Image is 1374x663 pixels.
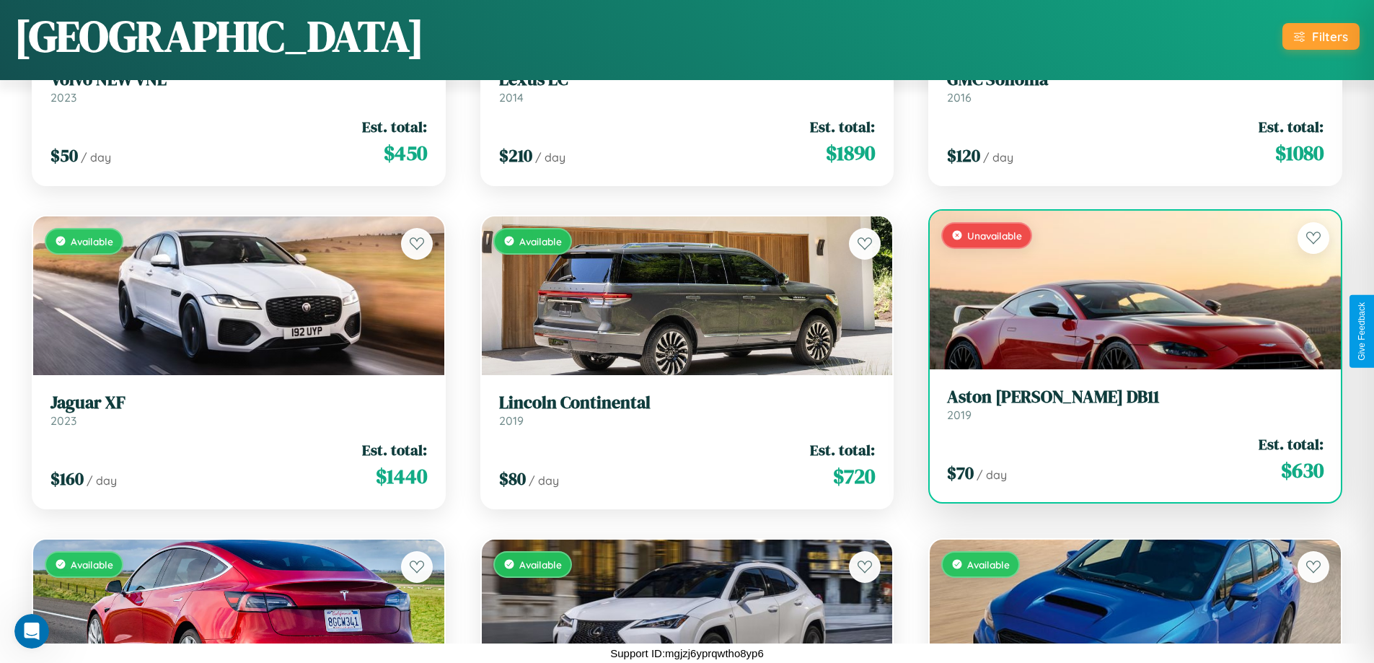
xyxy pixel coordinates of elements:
span: Est. total: [1259,116,1324,137]
h3: Aston [PERSON_NAME] DB11 [947,387,1324,408]
span: 2016 [947,90,972,105]
div: Filters [1312,29,1348,44]
span: 2023 [50,413,76,428]
span: $ 80 [499,467,526,491]
span: Est. total: [362,116,427,137]
span: Available [71,558,113,571]
div: Give Feedback [1357,302,1367,361]
span: Available [967,558,1010,571]
span: $ 720 [833,462,875,491]
span: Available [71,235,113,247]
span: 2019 [947,408,972,422]
span: / day [529,473,559,488]
a: Volvo NEW VNL2023 [50,69,427,105]
span: 2019 [499,413,524,428]
a: GMC Sonoma2016 [947,69,1324,105]
span: Est. total: [810,439,875,460]
span: Est. total: [362,439,427,460]
h3: Volvo NEW VNL [50,69,427,90]
h3: Lexus LC [499,69,876,90]
h3: Lincoln Continental [499,392,876,413]
span: 2014 [499,90,524,105]
h3: GMC Sonoma [947,69,1324,90]
span: / day [983,150,1013,164]
button: Filters [1282,23,1360,50]
iframe: Intercom live chat [14,614,49,649]
span: Available [519,558,562,571]
span: $ 1890 [826,139,875,167]
span: / day [81,150,111,164]
a: Lexus LC2014 [499,69,876,105]
span: $ 630 [1281,456,1324,485]
span: Est. total: [1259,434,1324,455]
span: / day [977,467,1007,482]
span: / day [535,150,565,164]
span: 2023 [50,90,76,105]
span: Unavailable [967,229,1022,242]
span: $ 450 [384,139,427,167]
span: $ 210 [499,144,532,167]
span: $ 120 [947,144,980,167]
a: Aston [PERSON_NAME] DB112019 [947,387,1324,422]
h3: Jaguar XF [50,392,427,413]
a: Jaguar XF2023 [50,392,427,428]
span: $ 1440 [376,462,427,491]
span: Available [519,235,562,247]
span: Est. total: [810,116,875,137]
span: $ 50 [50,144,78,167]
span: / day [87,473,117,488]
span: $ 160 [50,467,84,491]
span: $ 70 [947,461,974,485]
h1: [GEOGRAPHIC_DATA] [14,6,424,66]
p: Support ID: mgjzj6yprqwtho8yp6 [610,644,764,663]
a: Lincoln Continental2019 [499,392,876,428]
span: $ 1080 [1275,139,1324,167]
